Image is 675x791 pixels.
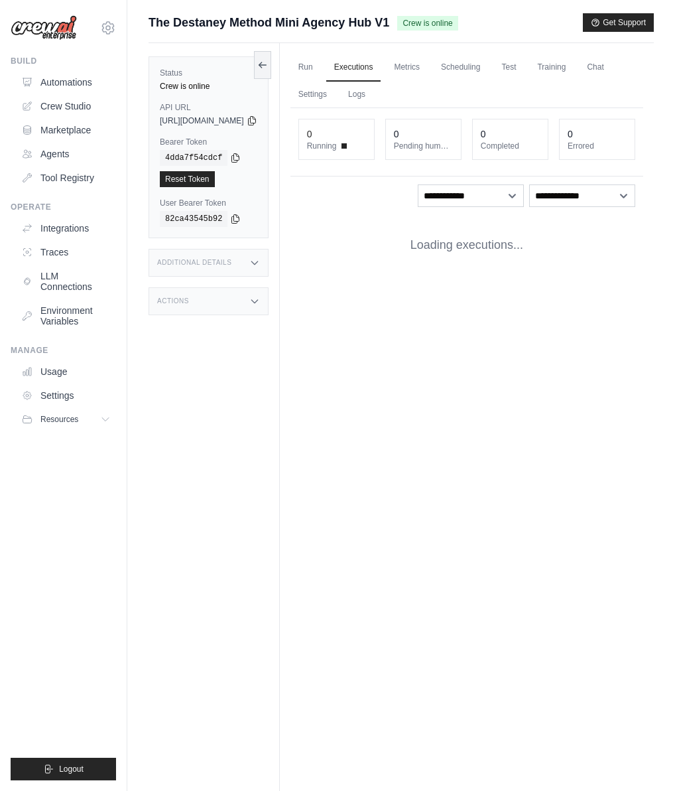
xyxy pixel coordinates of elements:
img: Logo [11,15,77,40]
code: 4dda7f54cdcf [160,150,227,166]
label: Bearer Token [160,137,257,147]
div: 0 [568,127,573,141]
button: Logout [11,758,116,780]
div: 0 [307,127,312,141]
span: Running [307,141,337,151]
a: Settings [16,385,116,406]
span: Resources [40,414,78,425]
label: API URL [160,102,257,113]
a: Traces [16,242,116,263]
span: The Destaney Method Mini Agency Hub V1 [149,13,389,32]
div: Operate [11,202,116,212]
a: Agents [16,143,116,165]
span: [URL][DOMAIN_NAME] [160,115,244,126]
a: Scheduling [433,54,488,82]
a: LLM Connections [16,265,116,297]
a: Tool Registry [16,167,116,188]
a: Training [529,54,574,82]
a: Test [493,54,524,82]
a: Usage [16,361,116,382]
a: Automations [16,72,116,93]
a: Marketplace [16,119,116,141]
a: Settings [290,81,335,109]
a: Crew Studio [16,96,116,117]
code: 82ca43545b92 [160,211,227,227]
button: Get Support [583,13,654,32]
label: Status [160,68,257,78]
button: Resources [16,409,116,430]
a: Logs [340,81,373,109]
a: Run [290,54,321,82]
a: Executions [326,54,381,82]
div: Crew is online [160,81,257,92]
span: Crew is online [397,16,458,31]
div: 0 [481,127,486,141]
label: User Bearer Token [160,198,257,208]
dt: Pending human input [394,141,453,151]
div: 0 [394,127,399,141]
a: Chat [579,54,611,82]
dt: Completed [481,141,540,151]
a: Integrations [16,218,116,239]
span: Logout [59,764,84,774]
h3: Additional Details [157,259,231,267]
div: Loading executions... [290,215,643,275]
a: Environment Variables [16,300,116,332]
div: Build [11,56,116,66]
h3: Actions [157,297,189,305]
a: Reset Token [160,171,215,187]
a: Metrics [386,54,428,82]
div: Manage [11,345,116,356]
dt: Errored [568,141,627,151]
